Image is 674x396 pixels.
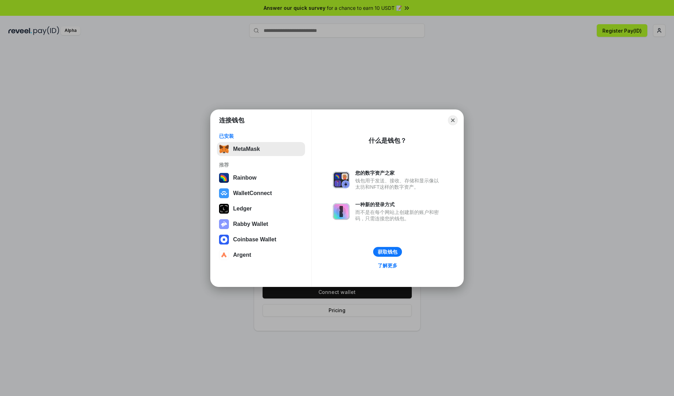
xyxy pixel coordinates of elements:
[448,115,458,125] button: Close
[233,252,251,258] div: Argent
[233,146,260,152] div: MetaMask
[217,142,305,156] button: MetaMask
[219,116,244,125] h1: 连接钱包
[355,170,442,176] div: 您的数字资产之家
[233,221,268,227] div: Rabby Wallet
[374,261,402,270] a: 了解更多
[355,177,442,190] div: 钱包用于发送、接收、存储和显示像以太坊和NFT这样的数字资产。
[219,235,229,244] img: svg+xml,%3Csvg%20width%3D%2228%22%20height%3D%2228%22%20viewBox%3D%220%200%2028%2028%22%20fill%3D...
[217,233,305,247] button: Coinbase Wallet
[217,186,305,200] button: WalletConnect
[219,173,229,183] img: svg+xml,%3Csvg%20width%3D%22120%22%20height%3D%22120%22%20viewBox%3D%220%200%20120%20120%22%20fil...
[217,171,305,185] button: Rainbow
[369,136,407,145] div: 什么是钱包？
[219,204,229,214] img: svg+xml,%3Csvg%20xmlns%3D%22http%3A%2F%2Fwww.w3.org%2F2000%2Fsvg%22%20width%3D%2228%22%20height%3...
[233,175,257,181] div: Rainbow
[233,236,276,243] div: Coinbase Wallet
[217,202,305,216] button: Ledger
[233,206,252,212] div: Ledger
[233,190,272,196] div: WalletConnect
[219,188,229,198] img: svg+xml,%3Csvg%20width%3D%2228%22%20height%3D%2228%22%20viewBox%3D%220%200%2028%2028%22%20fill%3D...
[219,219,229,229] img: svg+xml,%3Csvg%20xmlns%3D%22http%3A%2F%2Fwww.w3.org%2F2000%2Fsvg%22%20fill%3D%22none%22%20viewBox...
[217,217,305,231] button: Rabby Wallet
[333,203,350,220] img: svg+xml,%3Csvg%20xmlns%3D%22http%3A%2F%2Fwww.w3.org%2F2000%2Fsvg%22%20fill%3D%22none%22%20viewBox...
[217,248,305,262] button: Argent
[378,249,397,255] div: 获取钱包
[378,262,397,269] div: 了解更多
[219,144,229,154] img: svg+xml,%3Csvg%20fill%3D%22none%22%20height%3D%2233%22%20viewBox%3D%220%200%2035%2033%22%20width%...
[355,209,442,222] div: 而不是在每个网站上创建新的账户和密码，只需连接您的钱包。
[355,201,442,208] div: 一种新的登录方式
[219,250,229,260] img: svg+xml,%3Csvg%20width%3D%2228%22%20height%3D%2228%22%20viewBox%3D%220%200%2028%2028%22%20fill%3D...
[373,247,402,257] button: 获取钱包
[333,172,350,188] img: svg+xml,%3Csvg%20xmlns%3D%22http%3A%2F%2Fwww.w3.org%2F2000%2Fsvg%22%20fill%3D%22none%22%20viewBox...
[219,133,303,139] div: 已安装
[219,162,303,168] div: 推荐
